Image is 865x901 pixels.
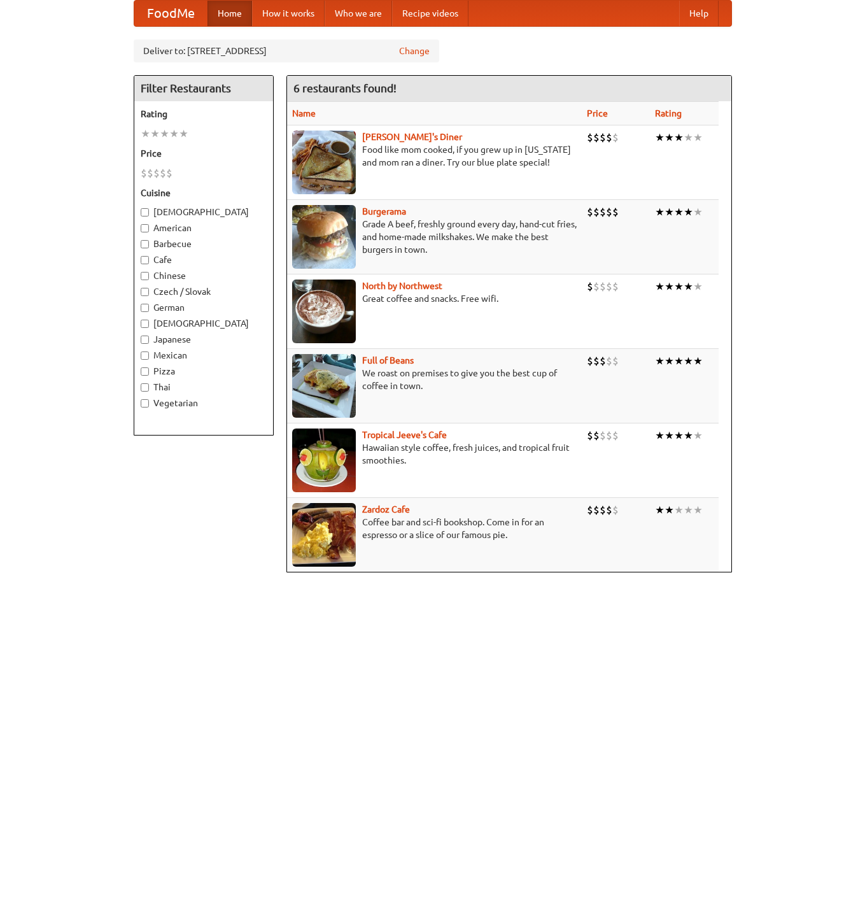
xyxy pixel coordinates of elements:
[593,354,600,368] li: $
[141,304,149,312] input: German
[141,336,149,344] input: Japanese
[606,503,612,517] li: $
[150,127,160,141] li: ★
[693,205,703,219] li: ★
[141,240,149,248] input: Barbecue
[147,166,153,180] li: $
[606,280,612,294] li: $
[134,39,439,62] div: Deliver to: [STREET_ADDRESS]
[207,1,252,26] a: Home
[600,503,606,517] li: $
[600,429,606,443] li: $
[141,208,149,216] input: [DEMOGRAPHIC_DATA]
[587,503,593,517] li: $
[612,503,619,517] li: $
[684,503,693,517] li: ★
[655,108,682,118] a: Rating
[587,280,593,294] li: $
[141,256,149,264] input: Cafe
[684,280,693,294] li: ★
[655,205,665,219] li: ★
[593,131,600,145] li: $
[606,131,612,145] li: $
[674,503,684,517] li: ★
[141,397,267,409] label: Vegetarian
[169,127,179,141] li: ★
[665,131,674,145] li: ★
[141,349,267,362] label: Mexican
[141,222,267,234] label: American
[362,504,410,514] a: Zardoz Cafe
[600,354,606,368] li: $
[679,1,719,26] a: Help
[141,253,267,266] label: Cafe
[684,354,693,368] li: ★
[292,292,577,305] p: Great coffee and snacks. Free wifi.
[292,354,356,418] img: beans.jpg
[593,503,600,517] li: $
[693,131,703,145] li: ★
[600,131,606,145] li: $
[141,187,267,199] h5: Cuisine
[134,76,273,101] h4: Filter Restaurants
[593,280,600,294] li: $
[674,205,684,219] li: ★
[606,354,612,368] li: $
[141,238,267,250] label: Barbecue
[593,429,600,443] li: $
[684,429,693,443] li: ★
[292,516,577,541] p: Coffee bar and sci-fi bookshop. Come in for an espresso or a slice of our famous pie.
[141,399,149,408] input: Vegetarian
[292,218,577,256] p: Grade A beef, freshly ground every day, hand-cut fries, and home-made milkshakes. We make the bes...
[674,280,684,294] li: ★
[141,301,267,314] label: German
[587,131,593,145] li: $
[362,430,447,440] a: Tropical Jeeve's Cafe
[160,127,169,141] li: ★
[674,354,684,368] li: ★
[655,280,665,294] li: ★
[612,205,619,219] li: $
[362,355,414,365] a: Full of Beans
[674,429,684,443] li: ★
[587,354,593,368] li: $
[655,131,665,145] li: ★
[399,45,430,57] a: Change
[141,224,149,232] input: American
[141,351,149,360] input: Mexican
[141,320,149,328] input: [DEMOGRAPHIC_DATA]
[292,205,356,269] img: burgerama.jpg
[665,503,674,517] li: ★
[665,429,674,443] li: ★
[655,503,665,517] li: ★
[362,206,406,216] a: Burgerama
[252,1,325,26] a: How it works
[141,272,149,280] input: Chinese
[141,381,267,394] label: Thai
[141,127,150,141] li: ★
[362,132,462,142] a: [PERSON_NAME]'s Diner
[655,354,665,368] li: ★
[606,205,612,219] li: $
[141,269,267,282] label: Chinese
[665,354,674,368] li: ★
[587,429,593,443] li: $
[292,280,356,343] img: north.jpg
[141,365,267,378] label: Pizza
[655,429,665,443] li: ★
[292,503,356,567] img: zardoz.jpg
[153,166,160,180] li: $
[292,131,356,194] img: sallys.jpg
[684,205,693,219] li: ★
[141,147,267,160] h5: Price
[612,280,619,294] li: $
[665,280,674,294] li: ★
[612,429,619,443] li: $
[141,383,149,392] input: Thai
[693,354,703,368] li: ★
[160,166,166,180] li: $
